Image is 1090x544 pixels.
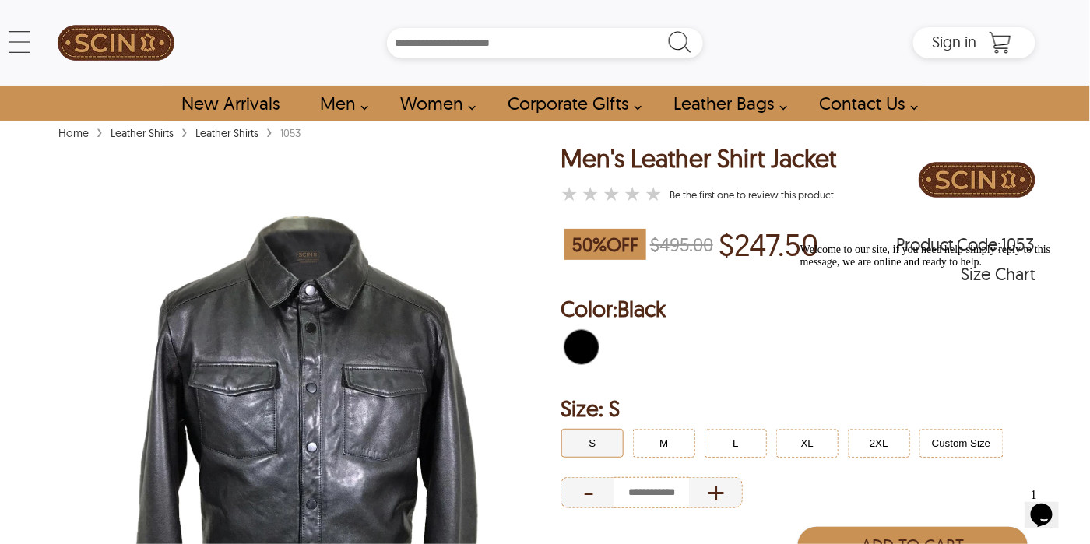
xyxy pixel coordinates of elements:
[561,293,1035,325] h2: Selected Color: by Black
[192,126,262,140] a: Leather Shirts
[985,31,1016,54] a: Shopping Cart
[276,125,304,141] div: 1053
[561,186,578,202] label: 1 rating
[633,429,695,458] button: Click to select M
[163,86,297,121] a: Shop New Arrivals
[490,86,650,121] a: Shop Leather Corporate Gifts
[650,233,713,256] strike: $495.00
[705,429,767,458] button: Click to select L
[302,86,377,121] a: shop men's leather jackets
[181,118,188,145] span: ›
[561,145,836,172] h1: Men's Leather Shirt Jacket
[603,186,620,202] label: 3 rating
[6,6,257,30] span: Welcome to our site, if you need help simply reply to this message, we are online and ready to help.
[97,118,103,145] span: ›
[564,229,646,260] span: 50 % OFF
[617,295,666,322] span: Black
[54,8,178,78] a: SCIN
[670,188,834,201] a: Men's Leather Shirt Jacket }
[933,32,977,51] span: Sign in
[58,8,174,78] img: SCIN
[561,429,624,458] button: Click to select S
[6,6,287,31] div: Welcome to our site, if you need help simply reply to this message, we are online and ready to help.
[561,477,614,508] div: Decrease Quantity of Item
[561,393,1035,424] h2: Selected Filter by Size: S
[689,477,743,508] div: Increase Quantity of Item
[561,326,603,368] div: Black
[794,237,1074,474] iframe: chat widget
[801,86,926,121] a: contact-us
[919,145,1035,219] a: Brand Logo PDP Image
[645,186,662,202] label: 5 rating
[561,184,666,205] a: Men's Leather Shirt Jacket }
[776,429,839,458] button: Click to select XL
[656,86,796,121] a: Shop Leather Bags
[54,126,93,140] a: Home
[624,186,641,202] label: 4 rating
[719,226,818,262] p: Price of $247.50
[933,37,977,50] a: Sign in
[582,186,599,202] label: 2 rating
[919,145,1035,215] img: Brand Logo PDP Image
[1025,482,1074,528] iframe: chat widget
[382,86,484,121] a: Shop Women Leather Jackets
[107,126,178,140] a: Leather Shirts
[266,118,272,145] span: ›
